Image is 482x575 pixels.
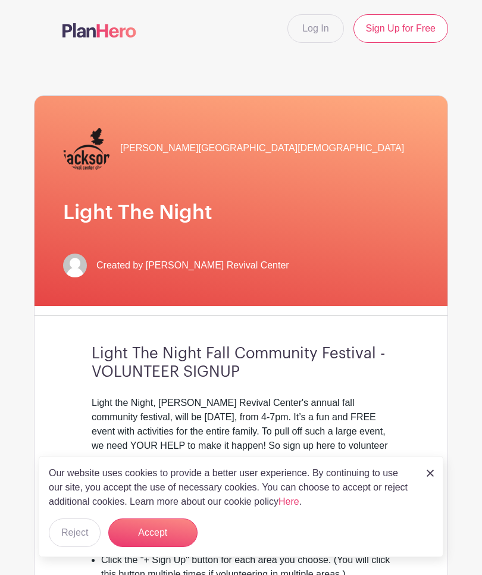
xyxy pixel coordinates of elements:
a: Log In [287,14,343,43]
button: Accept [108,518,198,547]
span: Created by [PERSON_NAME] Revival Center [96,258,289,273]
a: Sign Up for Free [353,14,448,43]
img: JRC%20Vertical%20Logo.png [63,124,111,172]
a: Here [278,496,299,507]
h1: Light The Night [63,201,419,225]
h3: Light The Night Fall Community Festival - VOLUNTEER SIGNUP [92,345,390,382]
p: Our website uses cookies to provide a better user experience. By continuing to use our site, you ... [49,466,414,509]
img: default-ce2991bfa6775e67f084385cd625a349d9dcbb7a52a09fb2fda1e96e2d18dcdb.png [63,254,87,277]
img: logo-507f7623f17ff9eddc593b1ce0a138ce2505c220e1c5a4e2b4648c50719b7d32.svg [62,23,136,37]
div: Light the Night, [PERSON_NAME] Revival Center's annual fall community festival, will be [DATE], f... [92,396,390,510]
img: close_button-5f87c8562297e5c2d7936805f587ecaba9071eb48480494691a3f1689db116b3.svg [427,470,434,477]
span: [PERSON_NAME][GEOGRAPHIC_DATA][DEMOGRAPHIC_DATA] [120,141,404,155]
button: Reject [49,518,101,547]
